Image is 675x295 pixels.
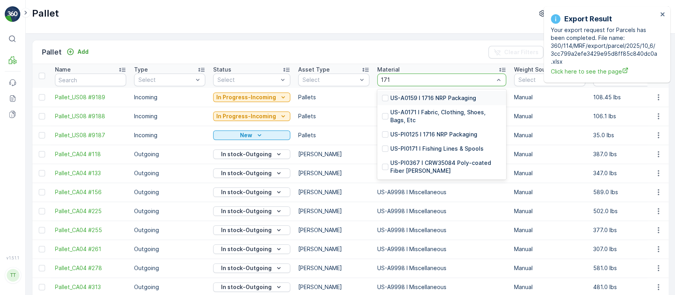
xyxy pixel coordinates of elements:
p: 307.0 lbs [593,245,664,253]
p: [PERSON_NAME] [298,150,369,158]
p: US-PI0125 I 1716 NRP Packaging [390,130,477,138]
p: 377.0 lbs [593,226,664,234]
p: Manual [514,283,585,291]
button: In Progress-Incoming [213,93,290,102]
div: Toggle Row Selected [39,94,45,100]
p: US-A0171 I Fabric, Clothing, Shoes, Bags, Etc [390,108,501,124]
span: Pallet_CA04 #278 [55,264,126,272]
p: Status [213,66,231,74]
p: Incoming [134,131,205,139]
p: Manual [514,207,585,215]
p: In stock-Outgoing [221,188,272,196]
a: Pallet_US08 #9188 [55,112,126,120]
p: 481.0 lbs [593,283,664,291]
a: Pallet_CA04 #225 [55,207,126,215]
p: In stock-Outgoing [221,169,272,177]
p: Manual [514,169,585,177]
input: Search [55,74,126,86]
p: Your export request for Parcels has been completed. File name: 360/114/MRF/export/parcel/2025/10_... [551,26,658,66]
div: Toggle Row Selected [39,189,45,195]
a: Pallet_CA04 #156 [55,188,126,196]
p: 581.0 lbs [593,264,664,272]
p: [PERSON_NAME] [298,226,369,234]
button: In stock-Outgoing [213,206,290,216]
p: 35.0 lbs [593,131,664,139]
p: Pallet [42,47,62,58]
p: [PERSON_NAME] [298,188,369,196]
p: [PERSON_NAME] [298,264,369,272]
p: 108.45 lbs [593,93,664,101]
p: 106.1 lbs [593,112,664,120]
button: Clear Filters [488,46,543,59]
p: Material [377,66,400,74]
a: Pallet_CA04 #118 [55,150,126,158]
p: Manual [514,188,585,196]
p: Manual [514,264,585,272]
a: Pallet_US08 #9189 [55,93,126,101]
p: US-A9998 I Miscellaneous [377,207,506,215]
a: Pallet_CA04 #255 [55,226,126,234]
p: In stock-Outgoing [221,150,272,158]
p: US-A9998 I Miscellaneous [377,188,506,196]
a: Click here to see the page [551,67,658,76]
p: Pallet [32,7,59,20]
p: Asset Type [298,66,330,74]
p: In stock-Outgoing [221,245,272,253]
p: Outgoing [134,264,205,272]
div: Toggle Row Selected [39,151,45,157]
p: Outgoing [134,226,205,234]
div: Toggle Row Selected [39,170,45,176]
button: In stock-Outgoing [213,149,290,159]
button: In stock-Outgoing [213,263,290,273]
p: Pallets [298,93,369,101]
p: In Progress-Incoming [216,93,276,101]
div: Toggle Row Selected [39,132,45,138]
div: Toggle Row Selected [39,265,45,271]
p: Weight Source [514,66,554,74]
a: Pallet_CA04 #313 [55,283,126,291]
div: Toggle Row Selected [39,113,45,119]
p: Manual [514,226,585,234]
button: In stock-Outgoing [213,244,290,254]
p: Outgoing [134,207,205,215]
p: US-A9998 I Miscellaneous [377,264,506,272]
span: Pallet_US08 #9187 [55,131,126,139]
div: Toggle Row Selected [39,208,45,214]
p: Pallets [298,112,369,120]
a: Pallet_CA04 #261 [55,245,126,253]
p: Type [134,66,148,74]
p: In stock-Outgoing [221,264,272,272]
p: [PERSON_NAME] [298,245,369,253]
button: In stock-Outgoing [213,187,290,197]
p: Select [217,76,278,84]
span: v 1.51.1 [5,255,21,260]
p: Manual [514,150,585,158]
p: US-PI0171 I Fishing Lines & Spools [390,145,484,153]
a: Pallet_CA04 #133 [55,169,126,177]
p: Pallets [298,131,369,139]
p: 347.0 lbs [593,169,664,177]
p: Incoming [134,93,205,101]
p: Manual [514,112,585,120]
p: US-A9998 I Miscellaneous [377,226,506,234]
p: 589.0 lbs [593,188,664,196]
p: US-A0159 I 1716 NRP Packaging [390,94,476,102]
p: In Progress-Incoming [216,112,276,120]
p: In stock-Outgoing [221,207,272,215]
div: Toggle Row Selected [39,246,45,252]
p: 387.0 lbs [593,150,664,158]
p: Manual [514,131,585,139]
p: Select [138,76,193,84]
p: [PERSON_NAME] [298,207,369,215]
p: Outgoing [134,188,205,196]
p: In stock-Outgoing [221,283,272,291]
p: [PERSON_NAME] [298,169,369,177]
